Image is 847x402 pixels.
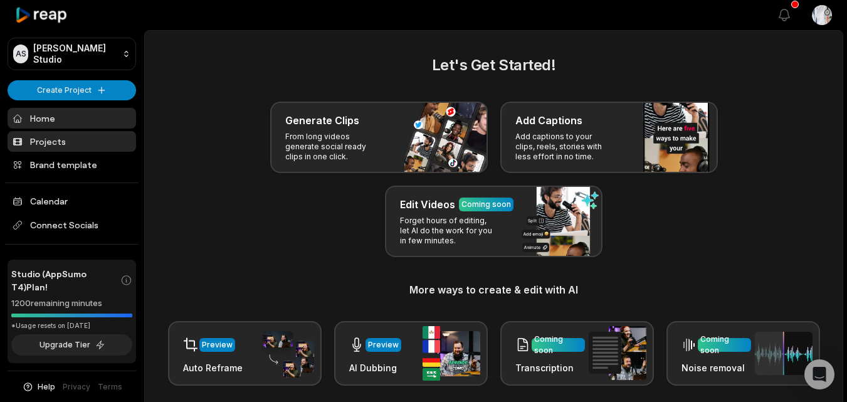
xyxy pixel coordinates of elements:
[20,33,30,43] img: website_grey.svg
[160,282,828,297] h3: More ways to create & edit with AI
[256,329,314,378] img: auto_reframe.png
[125,73,135,83] img: tab_keywords_by_traffic_grey.svg
[285,132,382,162] p: From long videos generate social ready clips in one click.
[34,73,44,83] img: tab_domain_overview_orange.svg
[515,113,582,128] h3: Add Captions
[461,199,511,210] div: Coming soon
[38,381,55,393] span: Help
[804,359,834,389] div: Open Intercom Messenger
[681,361,751,374] h3: Noise removal
[285,113,359,128] h3: Generate Clips
[515,361,585,374] h3: Transcription
[11,334,132,356] button: Upgrade Tier
[589,326,646,380] img: transcription.png
[139,74,211,82] div: Keywords by Traffic
[11,267,120,294] span: Studio (AppSumo T4) Plan!
[183,361,243,374] h3: Auto Reframe
[160,54,828,77] h2: Let's Get Started!
[33,43,117,65] p: [PERSON_NAME] Studio
[400,197,455,212] h3: Edit Videos
[11,297,132,310] div: 1200 remaining minutes
[700,334,749,356] div: Coming soon
[33,33,138,43] div: Domain: [DOMAIN_NAME]
[35,20,61,30] div: v 4.0.25
[20,20,30,30] img: logo_orange.svg
[8,191,136,211] a: Calendar
[423,326,480,381] img: ai_dubbing.png
[202,339,233,351] div: Preview
[22,381,55,393] button: Help
[8,108,136,129] a: Home
[48,74,112,82] div: Domain Overview
[515,132,613,162] p: Add captions to your clips, reels, stories with less effort in no time.
[8,80,136,100] button: Create Project
[8,214,136,236] span: Connect Socials
[755,332,813,375] img: noise_removal.png
[400,216,497,246] p: Forget hours of editing, let AI do the work for you in few minutes.
[349,361,401,374] h3: AI Dubbing
[63,381,90,393] a: Privacy
[11,321,132,331] div: *Usage resets on [DATE]
[8,154,136,175] a: Brand template
[368,339,399,351] div: Preview
[534,334,582,356] div: Coming soon
[13,45,28,63] div: AS
[98,381,122,393] a: Terms
[8,131,136,152] a: Projects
